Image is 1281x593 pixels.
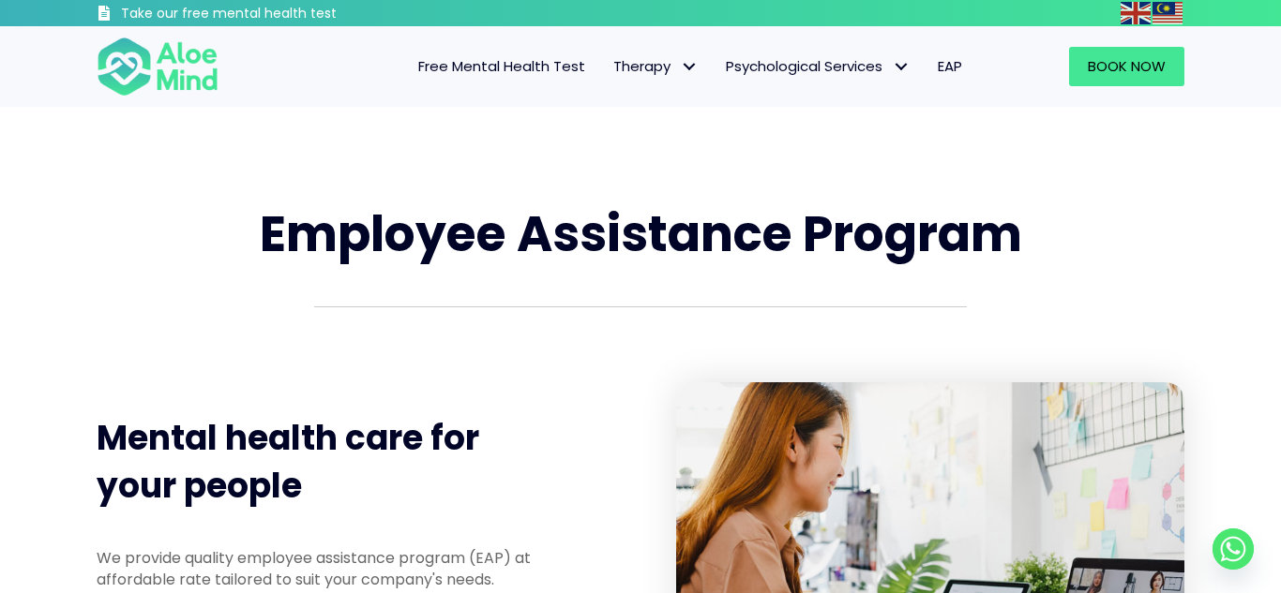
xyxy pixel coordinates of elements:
span: Book Now [1088,56,1166,76]
span: Psychological Services: submenu [887,53,914,81]
a: TherapyTherapy: submenu [599,47,712,86]
a: Psychological ServicesPsychological Services: submenu [712,47,924,86]
span: Therapy [613,56,698,76]
span: Free Mental Health Test [418,56,585,76]
a: EAP [924,47,976,86]
span: Therapy: submenu [675,53,702,81]
a: Malay [1153,2,1184,23]
h3: Take our free mental health test [121,5,437,23]
img: Aloe mind Logo [97,36,219,97]
img: ms [1153,2,1183,24]
a: Whatsapp [1213,528,1254,570]
a: Take our free mental health test [97,5,437,26]
span: Mental health care for your people [97,414,479,509]
span: EAP [938,56,962,76]
p: We provide quality employee assistance program (EAP) at affordable rate tailored to suit your com... [97,547,564,590]
a: Free Mental Health Test [404,47,599,86]
span: Psychological Services [726,56,910,76]
nav: Menu [243,47,976,86]
img: en [1121,2,1151,24]
a: English [1121,2,1153,23]
span: Employee Assistance Program [260,200,1022,268]
a: Book Now [1069,47,1184,86]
